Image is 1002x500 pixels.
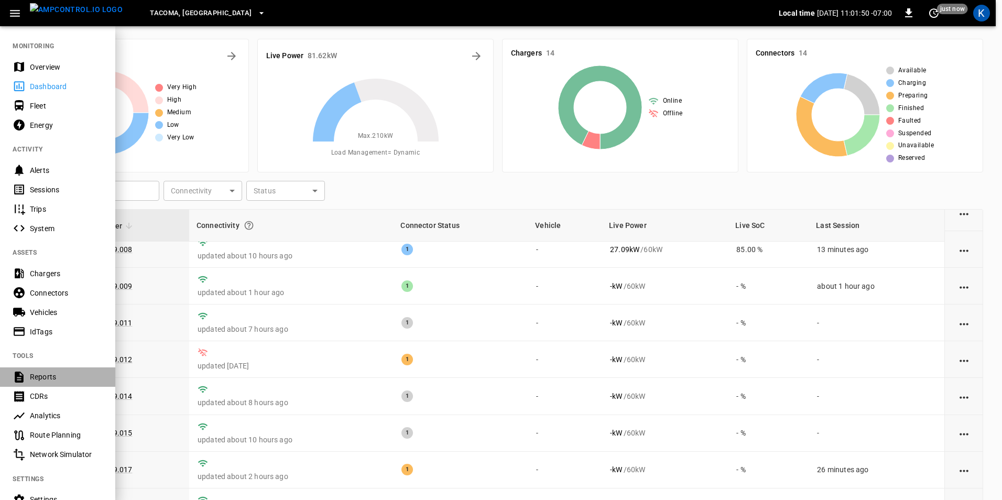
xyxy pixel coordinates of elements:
[30,165,103,176] div: Alerts
[973,5,990,21] div: profile-icon
[779,8,815,18] p: Local time
[30,62,103,72] div: Overview
[30,268,103,279] div: Chargers
[30,3,123,16] img: ampcontrol.io logo
[30,81,103,92] div: Dashboard
[925,5,942,21] button: set refresh interval
[30,391,103,401] div: CDRs
[30,204,103,214] div: Trips
[30,430,103,440] div: Route Planning
[150,7,252,19] span: Tacoma, [GEOGRAPHIC_DATA]
[30,223,103,234] div: System
[30,372,103,382] div: Reports
[30,120,103,131] div: Energy
[817,8,892,18] p: [DATE] 11:01:50 -07:00
[30,327,103,337] div: IdTags
[30,288,103,298] div: Connectors
[30,410,103,421] div: Analytics
[30,101,103,111] div: Fleet
[30,184,103,195] div: Sessions
[30,449,103,460] div: Network Simulator
[937,4,968,14] span: just now
[30,307,103,318] div: Vehicles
